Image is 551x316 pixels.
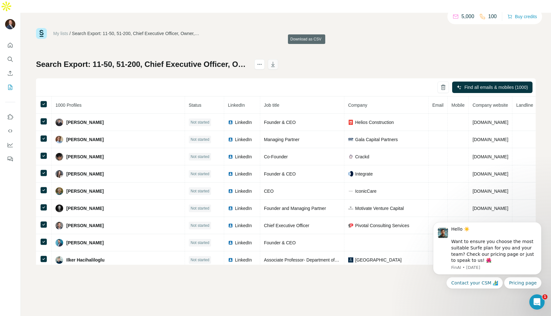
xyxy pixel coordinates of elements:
span: Chief Executive Officer [264,223,309,228]
span: LinkedIn [235,171,252,177]
span: LinkedIn [235,222,252,229]
span: Co-Founder [264,154,288,159]
button: Dashboard [5,139,15,151]
span: Crackd [355,154,369,160]
button: Use Surfe on LinkedIn [5,111,15,123]
button: actions [254,59,265,69]
span: Not started [191,205,209,211]
img: LinkedIn logo [228,120,233,125]
span: [DOMAIN_NAME] [473,154,508,159]
li: / [70,30,71,37]
span: Integrate [355,171,373,177]
div: Search Export: 11-50, 51-200, Chief Executive Officer, Owner, Co-Founder, Founder, Co-Owner, Chie... [72,30,200,37]
span: [PERSON_NAME] [66,188,104,194]
span: LinkedIn [235,240,252,246]
h1: Search Export: 11-50, 51-200, Chief Executive Officer, Owner, Co-Founder, Founder, Co-Owner, Chie... [36,59,249,69]
button: Quick start [5,39,15,51]
span: Company website [473,103,508,108]
span: LinkedIn [235,154,252,160]
p: 100 [488,13,497,20]
span: Not started [191,257,209,263]
img: company-logo [348,171,353,177]
img: company-logo [348,154,353,159]
span: Email [432,103,444,108]
img: company-logo [348,120,353,125]
span: Founder & CEO [264,240,296,245]
img: LinkedIn logo [228,189,233,194]
span: LinkedIn [235,205,252,212]
img: LinkedIn logo [228,154,233,159]
span: [PERSON_NAME] [66,136,104,143]
span: [GEOGRAPHIC_DATA] [355,257,402,263]
img: LinkedIn logo [228,206,233,211]
span: LinkedIn [235,257,252,263]
img: Avatar [55,222,63,229]
span: 1000 Profiles [55,103,82,108]
span: IconicCare [355,188,377,194]
span: [PERSON_NAME] [66,240,104,246]
span: Motivate Venture Capital [355,205,404,212]
span: Not started [191,171,209,177]
span: [DOMAIN_NAME] [473,189,508,194]
img: company-logo [348,137,353,142]
iframe: Intercom notifications message [423,201,551,299]
span: Pivotal Consulting Services [355,222,409,229]
img: Avatar [55,187,63,195]
img: Avatar [55,256,63,264]
button: Use Surfe API [5,125,15,137]
img: Surfe Logo [36,28,47,39]
span: LinkedIn [235,119,252,126]
span: [PERSON_NAME] [66,205,104,212]
img: LinkedIn logo [228,171,233,176]
span: [DOMAIN_NAME] [473,137,508,142]
button: Feedback [5,153,15,165]
img: Avatar [55,170,63,178]
span: Not started [191,119,209,125]
span: Not started [191,188,209,194]
span: LinkedIn [235,136,252,143]
span: [PERSON_NAME] [66,171,104,177]
img: LinkedIn logo [228,257,233,262]
button: My lists [5,82,15,93]
img: company-logo [348,257,353,262]
img: company-logo [348,206,353,211]
img: LinkedIn logo [228,137,233,142]
span: Job title [264,103,279,108]
span: Gala Capital Partners [355,136,398,143]
span: Not started [191,223,209,228]
span: Founder & CEO [264,120,296,125]
span: Founder and Managing Partner [264,206,326,211]
span: [PERSON_NAME] [66,154,104,160]
img: Avatar [55,205,63,212]
span: LinkedIn [235,188,252,194]
span: [PERSON_NAME] [66,119,104,126]
img: LinkedIn logo [228,240,233,245]
img: company-logo [348,189,353,194]
img: Avatar [5,19,15,29]
button: Buy credits [507,12,537,21]
span: Helios Construction [355,119,394,126]
span: Find all emails & mobiles (1000) [464,84,528,90]
span: Status [189,103,202,108]
span: Mobile [452,103,465,108]
a: My lists [53,31,68,36]
span: Not started [191,137,209,142]
button: Enrich CSV [5,68,15,79]
img: LinkedIn logo [228,223,233,228]
span: Founder & CEO [264,171,296,176]
p: 5,000 [461,13,474,20]
span: CEO [264,189,274,194]
span: Associate Professor- Department of Radiology/ Department of Medicine [264,257,406,262]
iframe: Intercom live chat [529,294,545,310]
span: [DOMAIN_NAME] [473,171,508,176]
span: LinkedIn [228,103,245,108]
span: 1 [542,294,547,299]
img: Avatar [55,136,63,143]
